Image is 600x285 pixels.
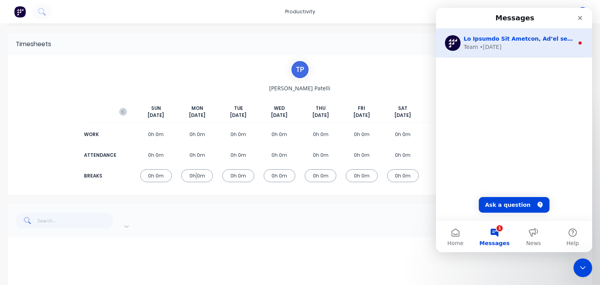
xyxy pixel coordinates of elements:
[305,128,336,141] div: 0h 0m
[316,105,325,112] span: THU
[264,128,295,141] div: 0h 0m
[271,112,287,119] span: [DATE]
[264,149,295,161] div: 0h 0m
[573,258,592,277] iframe: Intercom live chat
[181,169,213,182] div: 0h 0m
[346,128,377,141] div: 0h 0m
[428,169,460,182] div: 0h 0m
[140,128,172,141] div: 0h 0m
[281,6,319,18] div: productivity
[151,105,161,112] span: SUN
[222,169,254,182] div: 0h 0m
[84,131,115,138] div: WORK
[84,152,115,159] div: ATTENDANCE
[122,219,195,227] div: Filter by type
[264,169,295,182] div: 0h 0m
[140,149,172,161] div: 0h 0m
[312,112,329,119] span: [DATE]
[234,105,243,112] span: TUE
[395,112,411,119] span: [DATE]
[189,112,205,119] span: [DATE]
[305,169,336,182] div: 0h 0m
[230,112,246,119] span: [DATE]
[290,60,310,79] div: T P
[14,6,26,18] img: Factory
[428,149,460,161] div: 0h 0m
[148,112,164,119] span: [DATE]
[346,149,377,161] div: 0h 0m
[84,172,115,179] div: BREAKS
[305,149,336,161] div: 0h 0m
[269,84,330,92] span: [PERSON_NAME] Patelli
[140,169,172,182] div: 0h 0m
[191,105,203,112] span: MON
[387,128,419,141] div: 0h 0m
[428,128,460,141] div: 0h 0m
[222,149,254,161] div: 0h 0m
[16,39,51,49] div: Timesheets
[358,105,365,112] span: FRI
[436,8,592,252] iframe: Intercom live chat
[387,169,419,182] div: 0h 0m
[346,169,377,182] div: 0h 0m
[181,128,213,141] div: 0h 0m
[398,105,407,112] span: SAT
[274,105,285,112] span: WED
[354,112,370,119] span: [DATE]
[387,149,419,161] div: 0h 0m
[37,213,114,228] input: Search...
[181,149,213,161] div: 0h 0m
[222,128,254,141] div: 0h 0m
